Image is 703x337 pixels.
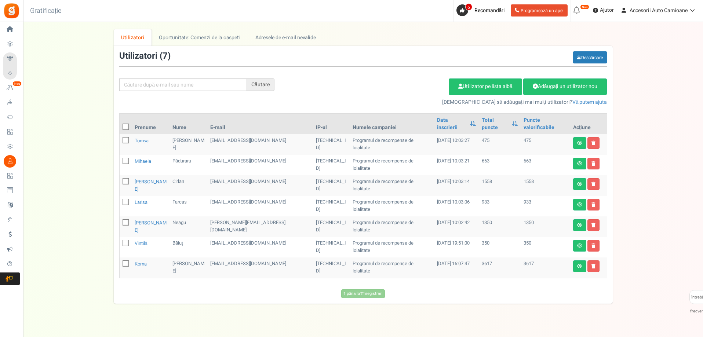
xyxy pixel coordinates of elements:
[577,202,582,207] i: Vedeți detaliile
[172,124,186,131] font: Nume
[511,4,568,17] a: Programează un apel
[449,78,522,95] a: Utilizator pe lista albă
[353,178,414,192] font: Programul de recompense de loialitate
[524,117,567,131] a: Puncte valorificabile
[353,137,414,151] font: Programul de recompense de loialitate
[591,243,595,248] i: Șterge utilizatorul
[577,264,582,268] i: Vedeți detaliile
[172,260,204,274] font: [PERSON_NAME]
[210,124,225,131] font: E-mail
[437,178,470,185] font: [DATE] 10:03:14
[573,124,591,131] font: Acţiune
[210,260,286,267] font: [EMAIL_ADDRESS][DOMAIN_NAME]
[524,260,534,267] font: 3617
[353,260,414,274] font: Programul de recompense de loialitate
[135,158,151,165] a: Mihaela
[316,124,327,131] font: IP-ul
[524,178,534,185] font: 1558
[172,239,183,246] font: Băiuț
[168,50,171,62] font: )
[353,239,414,254] font: Programul de recompense de loialitate
[437,117,466,131] a: Data înscrierii
[577,223,582,227] i: Vedeți detaliile
[474,7,505,14] font: Recomandări
[591,161,595,166] i: Șterge utilizatorul
[600,6,614,14] font: Ajutor
[3,82,20,94] a: Nou
[437,137,470,144] font: [DATE] 10:03:27
[135,178,167,193] a: [PERSON_NAME]
[482,178,492,185] font: 1558
[30,6,61,16] font: Gratificație
[524,116,554,131] font: Puncte valorificabile
[135,137,149,144] a: Tomșa
[353,157,414,172] font: Programul de recompense de loialitate
[437,239,470,246] font: [DATE] 19:51:00
[437,157,470,164] font: [DATE] 10:03:21
[316,178,346,192] font: [TECHNICAL_ID]
[581,54,603,61] font: Descărcare
[353,198,414,213] font: Programul de recompense de loialitate
[482,117,508,131] a: Total puncte
[135,240,147,247] font: Vintilă
[524,157,531,164] font: 663
[119,78,247,91] input: Căutare după e-mail sau nume
[577,182,582,186] i: Vedeți detaliile
[591,141,595,145] i: Șterge utilizatorul
[172,137,204,151] font: [PERSON_NAME]
[524,219,534,226] font: 1350
[437,116,458,131] font: Data înscrierii
[121,34,144,41] font: Utilizatori
[3,3,20,19] img: Gratificație
[463,83,513,91] font: Utilizator pe lista albă
[572,98,607,106] a: Vă putem ajuta
[482,137,489,144] font: 475
[482,198,489,205] font: 933
[135,219,167,234] font: [PERSON_NAME]
[135,199,147,206] a: Larisa
[316,137,346,151] font: [TECHNICAL_ID]
[316,219,346,233] font: [TECHNICAL_ID]
[353,124,397,131] font: Numele campaniei
[467,4,470,11] font: 6
[172,178,184,185] font: Cirlan
[591,264,595,268] i: Șterge utilizatorul
[210,157,286,164] font: [EMAIL_ADDRESS][DOMAIN_NAME]
[172,219,186,226] font: Neagu
[521,7,564,14] font: Programează un apel
[353,219,414,233] font: Programul de recompense de loialitate
[577,141,582,145] i: Vedeți detaliile
[437,198,470,205] font: [DATE] 10:03:06
[591,202,595,207] i: Șterge utilizatorul
[523,78,607,95] a: Adăugați un utilizator nou
[591,182,595,186] i: Șterge utilizatorul
[524,239,531,246] font: 350
[135,260,147,267] a: Koma
[316,260,346,274] font: [TECHNICAL_ID]
[482,219,492,226] font: 1350
[255,34,316,41] font: Adresele de e-mail nevalide
[582,5,587,9] font: Nou
[316,198,346,213] font: [TECHNICAL_ID]
[163,50,168,62] font: 7
[456,4,508,16] a: 6 Recomandări
[210,239,286,246] font: [EMAIL_ADDRESS][DOMAIN_NAME]
[316,157,346,172] font: [TECHNICAL_ID]
[524,198,531,205] font: 933
[482,116,498,131] font: Total puncte
[524,137,531,144] font: 475
[442,98,572,106] font: [DEMOGRAPHIC_DATA] să adăugați mai mulți utilizatori?
[119,50,163,62] font: Utilizatori (
[14,82,20,86] font: Nou
[538,83,598,91] font: Adăugați un utilizator nou
[591,223,595,227] i: Șterge utilizatorul
[135,124,156,131] font: Prenume
[437,219,470,226] font: [DATE] 10:02:42
[172,198,187,205] font: Farcas
[159,34,240,41] font: Oportunitate: Comenzi de la oaspeți
[210,137,286,144] font: [EMAIL_ADDRESS][DOMAIN_NAME]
